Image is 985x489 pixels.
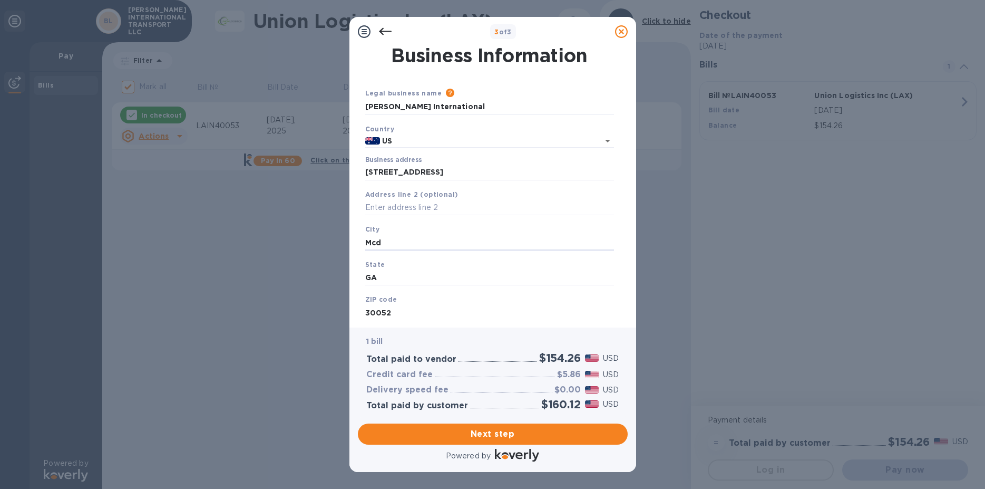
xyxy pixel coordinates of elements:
[366,354,456,365] h3: Total paid to vendor
[603,399,619,410] p: USD
[603,353,619,364] p: USD
[365,137,380,145] img: AU
[585,371,599,378] img: USD
[365,270,614,286] input: Enter state
[541,398,581,411] h2: $160.12
[495,449,539,462] img: Logo
[365,235,614,251] input: Enter city
[494,28,512,36] b: of 3
[446,450,491,462] p: Powered by
[365,165,614,180] input: Enter address
[358,424,628,445] button: Next step
[585,400,599,408] img: USD
[539,351,581,365] h2: $154.26
[600,133,615,148] button: Open
[365,295,397,303] b: ZIP code
[365,125,395,133] b: Country
[365,157,422,164] label: Business address
[365,99,614,115] input: Enter legal business name
[603,369,619,380] p: USD
[365,225,380,233] b: City
[603,385,619,396] p: USD
[557,370,581,380] h3: $5.86
[365,190,459,198] b: Address line 2 (optional)
[363,44,616,66] h1: Business Information
[554,385,581,395] h3: $0.00
[494,28,499,36] span: 3
[366,428,619,440] span: Next step
[366,401,468,411] h3: Total paid by customer
[366,337,383,346] b: 1 bill
[365,261,385,269] b: State
[585,354,599,362] img: USD
[366,370,433,380] h3: Credit card fee
[585,386,599,394] img: USD
[366,385,448,395] h3: Delivery speed fee
[365,89,442,97] b: Legal business name
[380,135,584,148] input: Select country
[365,305,614,321] input: Enter ZIP code
[365,200,614,216] input: Enter address line 2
